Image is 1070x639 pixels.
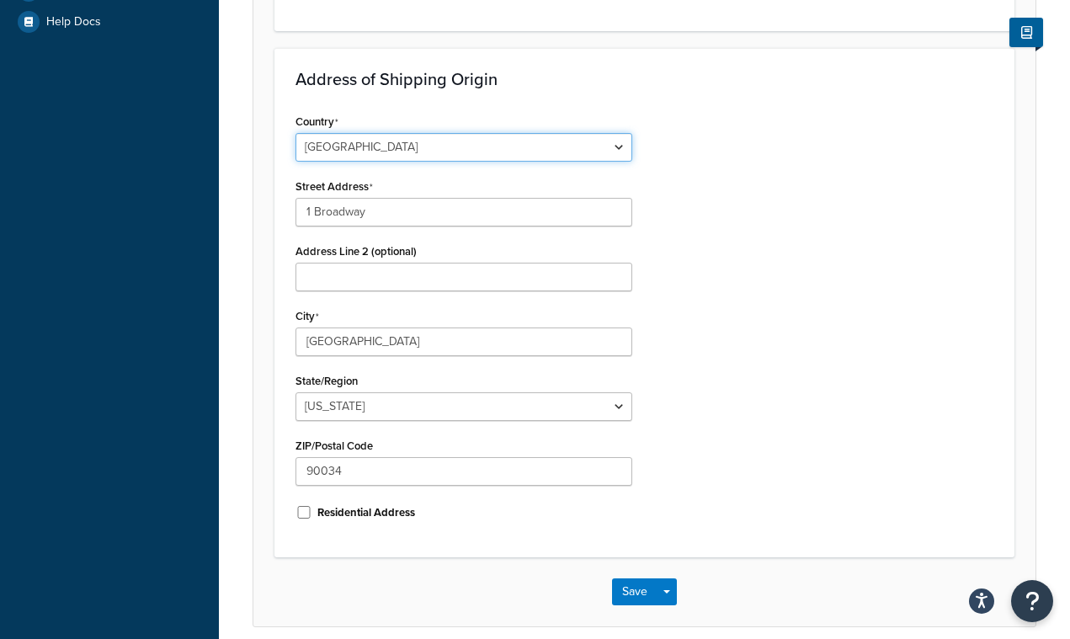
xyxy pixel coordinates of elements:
button: Show Help Docs [1009,18,1043,47]
label: Residential Address [317,505,415,520]
label: City [295,310,319,323]
h3: Address of Shipping Origin [295,70,993,88]
a: Help Docs [13,7,206,37]
label: State/Region [295,375,358,387]
button: Save [612,578,657,605]
label: Street Address [295,180,373,194]
label: Country [295,115,338,129]
label: ZIP/Postal Code [295,439,373,452]
span: Help Docs [46,15,101,29]
button: Open Resource Center [1011,580,1053,622]
label: Address Line 2 (optional) [295,245,417,258]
